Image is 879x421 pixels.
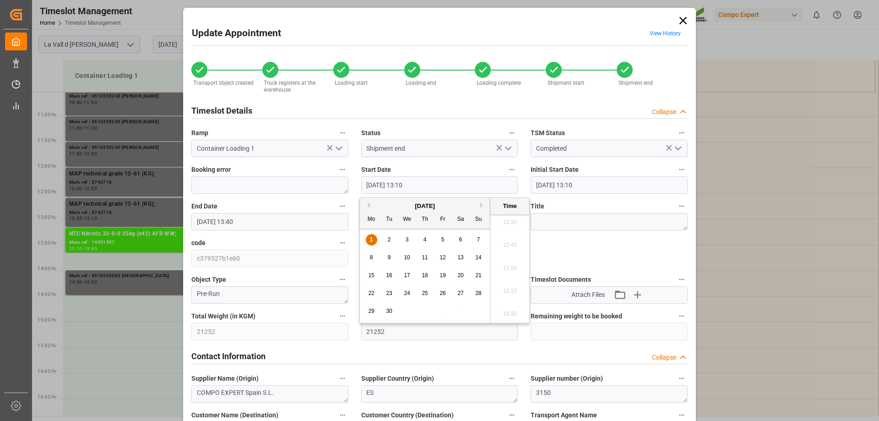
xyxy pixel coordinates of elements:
[419,252,431,263] div: Choose Thursday, September 11th, 2025
[366,252,377,263] div: Choose Monday, September 8th, 2025
[402,214,413,225] div: We
[439,272,445,279] span: 19
[191,213,348,230] input: DD.MM.YYYY HH:MM
[368,272,374,279] span: 15
[475,272,481,279] span: 21
[670,142,684,156] button: open menu
[336,237,348,249] button: code
[652,107,676,117] div: Collapse
[366,214,377,225] div: Mo
[419,288,431,299] div: Choose Thursday, September 25th, 2025
[402,234,413,246] div: Choose Wednesday, September 3rd, 2025
[402,288,413,299] div: Choose Wednesday, September 24th, 2025
[336,273,348,285] button: Object Type
[193,80,254,86] span: Transport object created
[422,272,428,279] span: 18
[475,290,481,296] span: 28
[191,312,255,321] span: Total Weight (in KGM)
[361,165,391,175] span: Start Date
[439,290,445,296] span: 26
[473,234,484,246] div: Choose Sunday, September 7th, 2025
[437,214,449,225] div: Fr
[191,165,231,175] span: Booking error
[419,270,431,281] div: Choose Thursday, September 18th, 2025
[531,312,622,321] span: Remaining weight to be booked
[455,234,467,246] div: Choose Saturday, September 6th, 2025
[548,80,584,86] span: Shipment start
[191,140,348,157] input: Type to search/select
[475,254,481,261] span: 14
[506,127,518,139] button: Status
[437,252,449,263] div: Choose Friday, September 12th, 2025
[419,234,431,246] div: Choose Thursday, September 4th, 2025
[473,288,484,299] div: Choose Sunday, September 28th, 2025
[437,234,449,246] div: Choose Friday, September 5th, 2025
[501,142,515,156] button: open menu
[364,202,370,208] button: Previous Month
[336,310,348,322] button: Total Weight (in KGM)
[441,236,445,243] span: 5
[384,252,395,263] div: Choose Tuesday, September 9th, 2025
[406,80,436,86] span: Loading end
[388,236,391,243] span: 2
[423,236,427,243] span: 4
[457,272,463,279] span: 20
[336,372,348,384] button: Supplier Name (Origin)
[336,409,348,421] button: Customer Name (Destination)
[331,142,345,156] button: open menu
[191,286,348,304] textarea: Pre-Run
[480,202,486,208] button: Next Month
[455,252,467,263] div: Choose Saturday, September 13th, 2025
[191,410,278,420] span: Customer Name (Destination)
[506,372,518,384] button: Supplier Country (Origin)
[437,270,449,281] div: Choose Friday, September 19th, 2025
[370,254,373,261] span: 8
[191,374,259,383] span: Supplier Name (Origin)
[361,374,434,383] span: Supplier Country (Origin)
[388,254,391,261] span: 9
[366,234,377,246] div: Choose Monday, September 1st, 2025
[531,385,688,403] textarea: 3150
[366,306,377,317] div: Choose Monday, September 29th, 2025
[386,308,392,314] span: 30
[531,165,579,175] span: Initial Start Date
[386,290,392,296] span: 23
[473,270,484,281] div: Choose Sunday, September 21st, 2025
[422,254,428,261] span: 11
[336,127,348,139] button: Ramp
[361,128,380,138] span: Status
[384,234,395,246] div: Choose Tuesday, September 2nd, 2025
[676,310,688,322] button: Remaining weight to be booked
[366,270,377,281] div: Choose Monday, September 15th, 2025
[191,238,206,248] span: code
[531,374,603,383] span: Supplier number (Origin)
[191,202,217,211] span: End Date
[531,275,591,284] span: Timeslot Documents
[402,252,413,263] div: Choose Wednesday, September 10th, 2025
[192,26,281,41] h2: Update Appointment
[335,80,368,86] span: Loading start
[473,252,484,263] div: Choose Sunday, September 14th, 2025
[531,176,688,194] input: DD.MM.YYYY HH:MM
[404,254,410,261] span: 10
[676,127,688,139] button: TSM Status
[360,202,490,211] div: [DATE]
[531,202,544,211] span: Title
[191,275,226,284] span: Object Type
[457,290,463,296] span: 27
[366,288,377,299] div: Choose Monday, September 22nd, 2025
[531,410,597,420] span: Transport Agent Name
[459,236,462,243] span: 6
[404,290,410,296] span: 24
[457,254,463,261] span: 13
[477,236,480,243] span: 7
[676,164,688,175] button: Initial Start Date
[363,231,488,320] div: month 2025-09
[191,128,208,138] span: Ramp
[506,409,518,421] button: Customer Country (Destination)
[336,200,348,212] button: End Date
[404,272,410,279] span: 17
[650,30,681,37] a: View History
[676,273,688,285] button: Timeslot Documents
[384,306,395,317] div: Choose Tuesday, September 30th, 2025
